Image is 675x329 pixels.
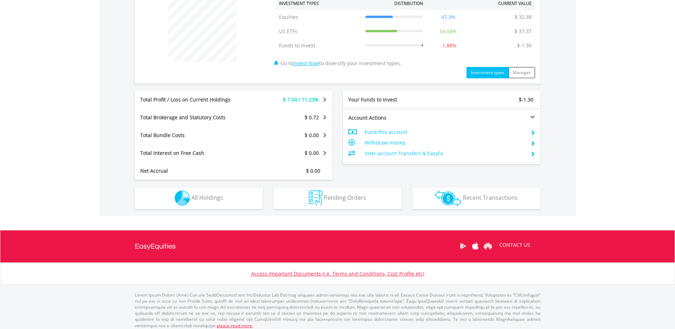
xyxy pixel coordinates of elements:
[511,10,535,24] td: $ 32.38
[283,96,319,103] span: $ 7.04 / 11.23%
[435,190,462,206] img: transactions-zar-wht.png
[135,188,263,209] button: All Holdings
[135,167,250,174] div: Net Accrual
[457,235,469,257] a: Google Play
[394,0,423,6] div: Distribution
[365,127,524,137] td: Fund this account
[275,38,362,53] td: Funds to Invest
[343,96,442,103] div: Your Funds to Invest
[275,24,362,38] td: US ETFs
[508,67,535,78] button: Manager
[305,150,319,156] span: $ 0.00
[511,24,535,38] td: $ 37.37
[343,114,442,121] div: Account Actions
[135,150,250,157] div: Total Interest on Free Cash
[135,292,540,329] p: Lorem Ipsum Dolors (Ame) Con a/e SeddOeiusmod tem InciDiduntut Lab Etd mag aliquaen admin veniamq...
[309,190,322,206] img: pending_instructions-wht.png
[251,270,424,277] a: Access Important Documents (i.e. Terms and Conditions, Cost Profile etc)
[274,188,402,209] button: Pending Orders
[175,190,190,206] img: holdings-wht.png
[191,194,223,202] span: All Holdings
[469,235,482,257] a: Apple
[365,148,524,159] td: Inter-account Transfers & EasyFx
[365,137,524,148] td: Withdraw money
[135,132,250,139] div: Total Bundle Costs
[519,96,533,103] span: $-1.30
[463,194,518,202] span: Recent Transactions
[427,38,470,53] td: -1.88%
[494,235,535,255] a: CONTACT US
[305,114,319,121] span: $ 0.72
[482,235,494,257] a: Huawei
[324,194,366,202] span: Pending Orders
[217,323,253,329] a: please read more:
[135,230,176,262] a: EasyEquities
[293,60,319,67] a: Invest Now
[135,96,250,103] div: Total Profit / Loss on Current Holdings
[306,167,320,174] span: $ 0.00
[466,67,509,78] button: Investment types
[412,188,540,209] button: Recent Transactions
[305,132,319,139] span: $ 0.00
[275,10,362,24] td: Equities
[427,10,470,24] td: 47.3%
[513,38,535,53] td: $-1.30
[135,114,250,121] div: Total Brokerage and Statutory Costs
[427,24,470,38] td: 54.58%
